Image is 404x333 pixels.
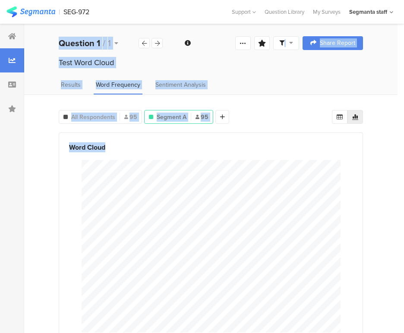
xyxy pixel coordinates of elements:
[96,80,140,89] span: Word Frequency
[260,8,309,16] a: Question Library
[103,37,105,50] span: /
[59,57,363,68] div: Test Word Cloud
[59,7,60,17] div: |
[349,8,387,16] div: Segmanta staff
[157,113,186,122] span: Segment A
[63,8,89,16] div: SEG-972
[71,113,115,122] span: All Respondents
[232,5,256,19] div: Support
[59,37,100,50] b: Question 1
[309,8,345,16] a: My Surveys
[69,141,353,153] div: Word Cloud
[6,6,55,17] img: segmanta logo
[196,113,208,122] span: 95
[155,80,206,89] span: Sentiment Analysis
[124,113,137,122] span: 95
[61,80,81,89] span: Results
[108,37,111,50] span: 1
[320,40,355,46] span: Share Report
